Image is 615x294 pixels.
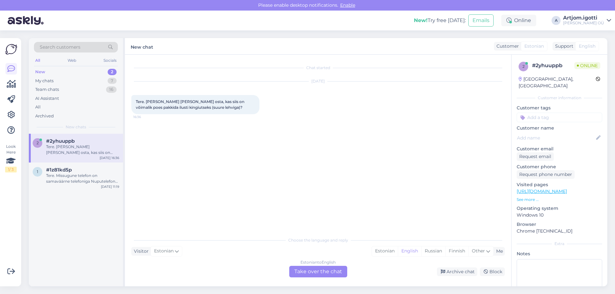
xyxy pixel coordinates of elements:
div: Request email [517,152,554,161]
div: Archive chat [437,267,477,276]
div: [DATE] 11:19 [101,184,119,189]
p: Visited pages [517,181,602,188]
div: English [398,246,421,256]
span: Other [472,248,485,254]
span: New chats [66,124,86,130]
p: Chrome [TECHNICAL_ID] [517,228,602,234]
span: 2 [522,64,525,69]
div: All [35,104,41,110]
button: Emails [468,14,494,27]
p: Operating system [517,205,602,212]
div: A [552,16,561,25]
div: Web [66,56,78,65]
p: Customer name [517,125,602,131]
label: New chat [131,42,153,51]
div: Extra [517,241,602,247]
input: Add a tag [517,113,602,122]
div: Take over the chat [289,266,347,277]
div: Online [501,15,536,26]
div: 1 / 3 [5,167,17,172]
img: Askly Logo [5,43,17,55]
div: Socials [102,56,118,65]
span: Tere. [PERSON_NAME] [PERSON_NAME] osta, kas siis on võimalik poes pakkida ilusti kingiutseks (suu... [136,99,245,110]
div: # 2yhuuppb [532,62,574,69]
div: My chats [35,78,53,84]
span: #2yhuuppb [46,138,75,144]
a: [URL][DOMAIN_NAME] [517,188,567,194]
span: #1z81kd5p [46,167,72,173]
div: Customer [494,43,519,50]
span: 2 [37,140,39,145]
div: Me [494,248,503,255]
div: All [34,56,41,65]
div: 16 [106,86,117,93]
p: Customer email [517,146,602,152]
div: [PERSON_NAME] OÜ [563,20,604,26]
p: See more ... [517,197,602,203]
div: Request phone number [517,170,575,179]
div: Tere. [PERSON_NAME] [PERSON_NAME] osta, kas siis on võimalik poes pakkida ilusti kingiutseks (suu... [46,144,119,155]
b: New! [414,17,428,23]
div: Archived [35,113,54,119]
div: 7 [108,78,117,84]
a: Artjom.igotti[PERSON_NAME] OÜ [563,15,611,26]
p: Notes [517,250,602,257]
p: Customer phone [517,163,602,170]
div: Finnish [445,246,468,256]
div: Russian [421,246,445,256]
div: Artjom.igotti [563,15,604,20]
div: [GEOGRAPHIC_DATA], [GEOGRAPHIC_DATA] [519,76,596,89]
span: Enable [338,2,357,8]
span: English [579,43,595,50]
div: Tere. Missugune telefon on samaväärne telefoniga Nuputelefon Nokia 3310 (2017), 16 MB, punane [46,173,119,184]
div: Chat started [131,65,505,71]
p: Windows 10 [517,212,602,219]
div: Visitor [131,248,149,255]
div: Team chats [35,86,59,93]
p: Customer tags [517,105,602,111]
p: Browser [517,221,602,228]
span: 1 [37,169,38,174]
div: Support [553,43,573,50]
span: Estonian [154,248,174,255]
div: 2 [108,69,117,75]
input: Add name [517,134,595,141]
div: Look Here [5,144,17,172]
div: Try free [DATE]: [414,17,466,24]
span: Estonian [524,43,544,50]
div: Customer information [517,95,602,101]
span: Search customers [40,44,80,51]
div: AI Assistant [35,95,59,102]
div: Estonian [372,246,398,256]
span: 16:36 [133,115,157,119]
div: [DATE] 16:36 [100,155,119,160]
div: Block [480,267,505,276]
div: Estonian to English [300,259,336,265]
div: New [35,69,45,75]
div: Choose the language and reply [131,237,505,243]
span: Online [574,62,600,69]
div: [DATE] [131,78,505,84]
